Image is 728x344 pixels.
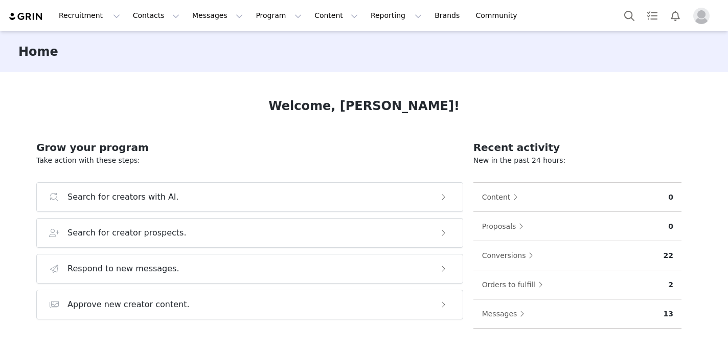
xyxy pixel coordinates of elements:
[473,140,681,155] h2: Recent activity
[67,191,179,203] h3: Search for creators with AI.
[249,4,308,27] button: Program
[693,8,710,24] img: placeholder-profile.jpg
[470,4,528,27] a: Community
[641,4,664,27] a: Tasks
[127,4,186,27] button: Contacts
[67,263,179,275] h3: Respond to new messages.
[668,279,673,290] p: 2
[365,4,428,27] button: Reporting
[36,182,463,212] button: Search for creators with AI.
[482,276,548,293] button: Orders to fulfill
[664,4,687,27] button: Notifications
[186,4,249,27] button: Messages
[668,221,673,232] p: 0
[53,4,126,27] button: Recruitment
[268,97,460,115] h1: Welcome, [PERSON_NAME]!
[36,140,463,155] h2: Grow your program
[308,4,364,27] button: Content
[473,155,681,166] p: New in the past 24 hours:
[36,290,463,319] button: Approve new creator content.
[664,250,673,261] p: 22
[8,12,44,21] img: grin logo
[18,42,58,61] h3: Home
[36,155,463,166] p: Take action with these steps:
[428,4,469,27] a: Brands
[482,218,529,234] button: Proposals
[482,306,530,322] button: Messages
[664,309,673,319] p: 13
[67,298,190,311] h3: Approve new creator content.
[67,227,187,239] h3: Search for creator prospects.
[618,4,641,27] button: Search
[36,254,463,284] button: Respond to new messages.
[482,189,524,205] button: Content
[687,8,720,24] button: Profile
[36,218,463,248] button: Search for creator prospects.
[668,192,673,203] p: 0
[482,247,539,264] button: Conversions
